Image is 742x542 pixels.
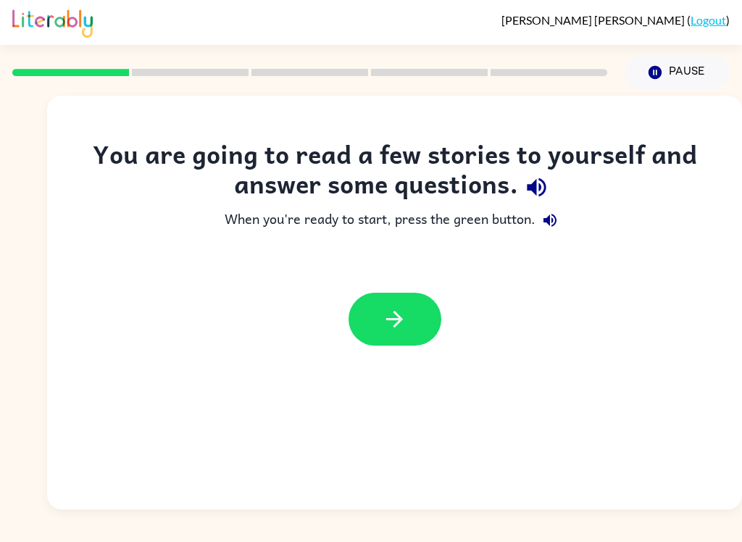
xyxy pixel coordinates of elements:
[76,206,713,235] div: When you're ready to start, press the green button.
[501,13,687,27] span: [PERSON_NAME] [PERSON_NAME]
[76,139,713,206] div: You are going to read a few stories to yourself and answer some questions.
[625,56,730,89] button: Pause
[691,13,726,27] a: Logout
[12,6,93,38] img: Literably
[501,13,730,27] div: ( )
